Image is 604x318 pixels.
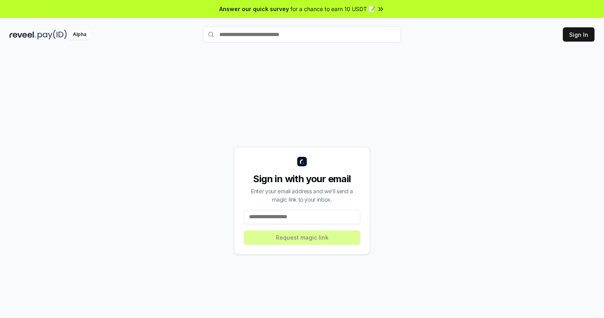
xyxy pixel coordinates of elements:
div: Sign in with your email [244,173,360,185]
button: Sign In [563,27,595,42]
img: reveel_dark [9,30,36,40]
div: Alpha [68,30,91,40]
img: pay_id [38,30,67,40]
img: logo_small [297,157,307,166]
span: Answer our quick survey [219,5,289,13]
span: for a chance to earn 10 USDT 📝 [291,5,375,13]
div: Enter your email address and we’ll send a magic link to your inbox. [244,187,360,204]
